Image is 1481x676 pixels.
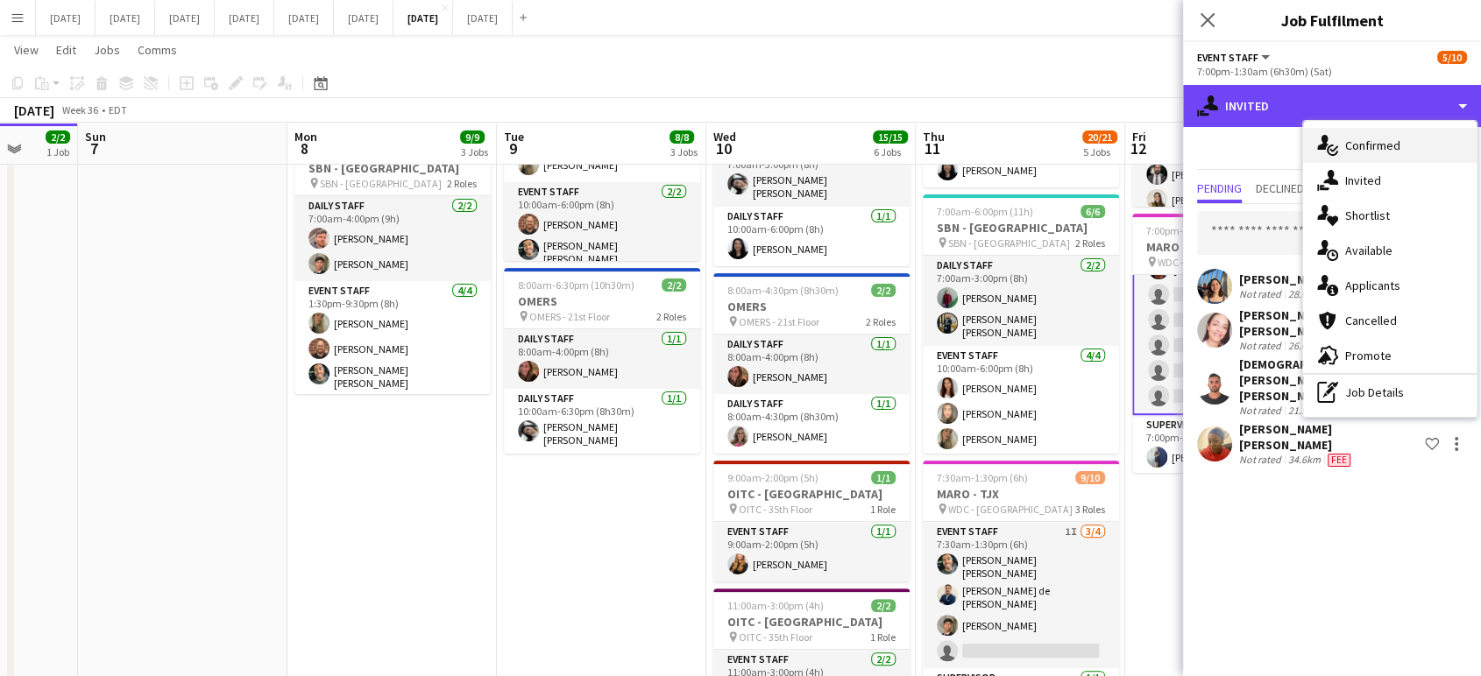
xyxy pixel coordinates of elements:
[334,1,393,35] button: [DATE]
[1239,404,1285,418] div: Not rated
[96,1,155,35] button: [DATE]
[56,42,76,58] span: Edit
[866,315,896,328] span: 2 Roles
[1437,51,1467,64] span: 5/10
[713,273,910,454] app-job-card: 8:00am-4:30pm (8h30m)2/2OMERS OMERS - 21st Floor2 RolesDaily Staff1/18:00am-4:00pm (8h)[PERSON_NA...
[713,334,910,394] app-card-role: Daily Staff1/18:00am-4:00pm (8h)[PERSON_NAME]
[87,39,127,61] a: Jobs
[82,138,106,158] span: 7
[727,284,839,297] span: 8:00am-4:30pm (8h30m)
[1075,236,1105,250] span: 2 Roles
[274,1,334,35] button: [DATE]
[1132,239,1329,255] h3: MARO - TJX
[923,129,945,144] span: Thu
[1158,256,1282,269] span: WDC - [GEOGRAPHIC_DATA]
[713,614,910,630] h3: OITC - [GEOGRAPHIC_DATA]
[727,599,824,612] span: 11:00am-3:00pm (4h)
[923,194,1119,454] app-job-card: 7:00am-6:00pm (11h)6/6SBN - [GEOGRAPHIC_DATA] SBN - [GEOGRAPHIC_DATA]2 RolesDaily Staff2/27:00am-...
[948,236,1070,250] span: SBN - [GEOGRAPHIC_DATA]
[1239,453,1285,467] div: Not rated
[873,130,908,144] span: 15/15
[1083,145,1116,158] div: 5 Jobs
[1239,421,1418,453] div: [PERSON_NAME] [PERSON_NAME]
[46,145,69,158] div: 1 Job
[529,310,610,323] span: OMERS - 21st Floor
[1256,182,1304,194] span: Declined
[1285,404,1324,418] div: 21.5km
[1146,224,1281,237] span: 7:00pm-1:30am (6h30m) (Sat)
[1303,375,1477,410] div: Job Details
[504,129,524,144] span: Tue
[713,486,910,502] h3: OITC - [GEOGRAPHIC_DATA]
[871,284,896,297] span: 2/2
[1081,205,1105,218] span: 6/6
[1082,130,1117,144] span: 20/21
[713,522,910,581] app-card-role: Event Staff1/19:00am-2:00pm (5h)[PERSON_NAME]
[923,486,1119,502] h3: MARO - TJX
[138,42,177,58] span: Comms
[874,145,907,158] div: 6 Jobs
[504,293,700,309] h3: OMERS
[1345,173,1381,188] span: Invited
[292,138,317,158] span: 8
[713,207,910,266] app-card-role: Daily Staff1/110:00am-6:00pm (8h)[PERSON_NAME]
[1075,471,1105,484] span: 9/10
[1239,271,1354,287] div: [PERSON_NAME]
[923,220,1119,236] h3: SBN - [GEOGRAPHIC_DATA]
[504,329,700,389] app-card-role: Daily Staff1/18:00am-4:00pm (8h)[PERSON_NAME]
[1132,149,1329,415] app-card-role: [PERSON_NAME][PERSON_NAME][PERSON_NAME]
[727,471,818,484] span: 9:00am-2:00pm (5h)
[447,177,477,190] span: 2 Roles
[713,461,910,581] app-job-card: 9:00am-2:00pm (5h)1/1OITC - [GEOGRAPHIC_DATA] OITC - 35th Floor1 RoleEvent Staff1/19:00am-2:00pm ...
[504,268,700,454] app-job-card: 8:00am-6:30pm (10h30m)2/2OMERS OMERS - 21st Floor2 RolesDaily Staff1/18:00am-4:00pm (8h)[PERSON_N...
[320,177,442,190] span: SBN - [GEOGRAPHIC_DATA]
[870,630,896,644] span: 1 Role
[739,503,812,516] span: OITC - 35th Floor
[1132,129,1146,144] span: Fri
[711,138,736,158] span: 10
[94,42,120,58] span: Jobs
[36,1,96,35] button: [DATE]
[871,599,896,612] span: 2/2
[870,503,896,516] span: 1 Role
[501,138,524,158] span: 9
[670,145,698,158] div: 3 Jobs
[131,39,184,61] a: Comms
[713,299,910,314] h3: OMERS
[713,142,910,207] app-card-role: Daily Staff1/17:00am-3:00pm (8h)[PERSON_NAME] [PERSON_NAME]
[215,1,274,35] button: [DATE]
[923,256,1119,346] app-card-role: Daily Staff2/27:00am-3:00pm (8h)[PERSON_NAME][PERSON_NAME] [PERSON_NAME]
[923,522,1119,668] app-card-role: Event Staff1I3/47:30am-1:30pm (6h)[PERSON_NAME] [PERSON_NAME][PERSON_NAME] de [PERSON_NAME][PERSO...
[7,39,46,61] a: View
[1285,339,1324,353] div: 26.4km
[948,503,1073,516] span: WDC - [GEOGRAPHIC_DATA]
[109,103,127,116] div: EDT
[1239,339,1285,353] div: Not rated
[1132,214,1329,473] app-job-card: 7:00pm-1:30am (6h30m) (Sat)5/10MARO - TJX WDC - [GEOGRAPHIC_DATA]2 Roles[PERSON_NAME][PERSON_NAME...
[294,160,491,176] h3: SBN - [GEOGRAPHIC_DATA]
[713,81,910,266] div: 7:00am-6:00pm (11h)2/2PwC Downtown PwC Downtown - 25th Floor2 RolesDaily Staff1/17:00am-3:00pm (8...
[518,278,634,292] span: 8:00am-6:30pm (10h30m)
[871,471,896,484] span: 1/1
[1197,65,1467,78] div: 7:00pm-1:30am (6h30m) (Sat)
[656,310,686,323] span: 2 Roles
[504,389,700,454] app-card-role: Daily Staff1/110:00am-6:30pm (8h30m)[PERSON_NAME] [PERSON_NAME]
[1345,313,1397,328] span: Cancelled
[739,315,819,328] span: OMERS - 21st Floor
[294,196,491,281] app-card-role: Daily Staff2/27:00am-4:00pm (9h)[PERSON_NAME][PERSON_NAME]
[14,42,39,58] span: View
[85,129,106,144] span: Sun
[1324,453,1354,467] div: Crew has different fees then in role
[1132,415,1329,475] app-card-role: Supervisor1/17:00pm-1:30am (6h30m)[PERSON_NAME]
[739,630,812,644] span: OITC - 35th Floor
[1197,182,1242,194] span: Pending
[58,103,102,116] span: Week 36
[294,135,491,394] app-job-card: 7:00am-9:30pm (14h30m)6/6SBN - [GEOGRAPHIC_DATA] SBN - [GEOGRAPHIC_DATA]2 RolesDaily Staff2/27:00...
[504,182,700,272] app-card-role: Event Staff2/210:00am-6:00pm (8h)[PERSON_NAME][PERSON_NAME] [PERSON_NAME]
[1285,287,1324,301] div: 28.6km
[14,102,54,119] div: [DATE]
[1345,208,1390,223] span: Shortlist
